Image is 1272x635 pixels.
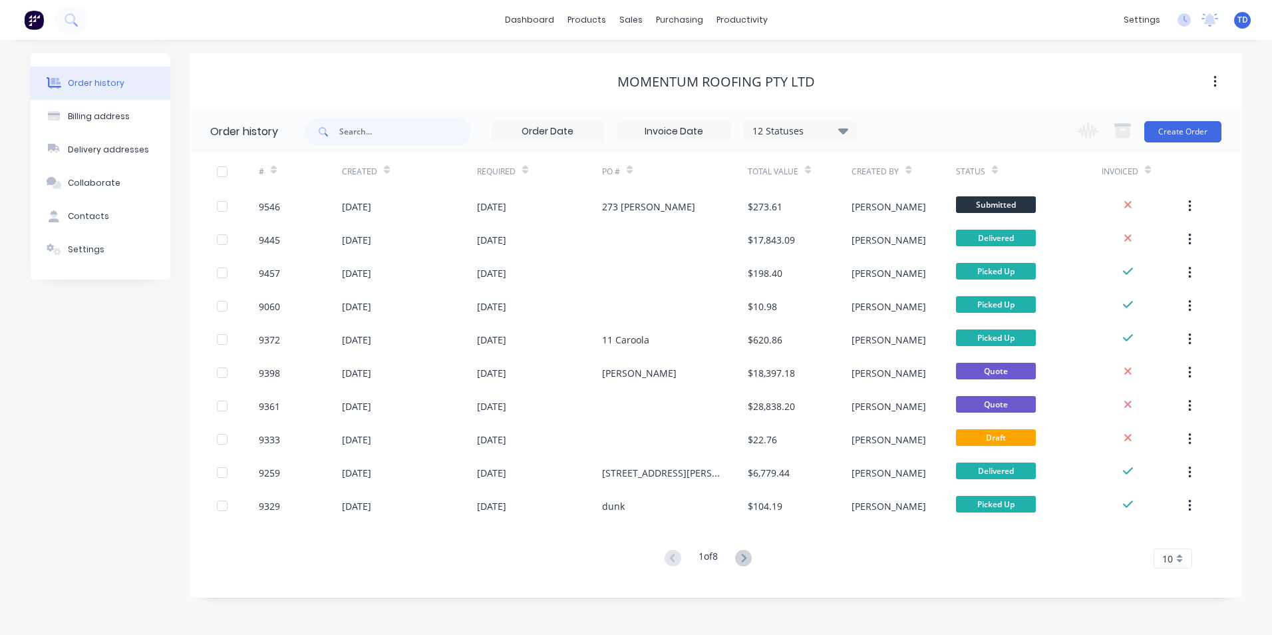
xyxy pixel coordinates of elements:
div: [DATE] [342,233,371,247]
div: [STREET_ADDRESS][PERSON_NAME] [602,466,721,480]
span: Quote [956,363,1036,379]
div: 273 [PERSON_NAME] [602,200,695,214]
div: [DATE] [477,200,506,214]
button: Order history [31,67,170,100]
div: $198.40 [748,266,782,280]
button: Contacts [31,200,170,233]
div: [DATE] [477,499,506,513]
div: [DATE] [477,266,506,280]
div: [DATE] [477,300,506,314]
div: $17,843.09 [748,233,795,247]
div: # [259,166,264,178]
div: $620.86 [748,333,782,347]
div: Total Value [748,166,798,178]
div: $6,779.44 [748,466,790,480]
div: Status [956,166,985,178]
div: 9361 [259,399,280,413]
div: $22.76 [748,433,777,447]
div: [DATE] [477,333,506,347]
div: PO # [602,153,748,190]
div: [DATE] [477,433,506,447]
span: Picked Up [956,329,1036,346]
div: Invoiced [1102,166,1138,178]
div: Total Value [748,153,852,190]
span: Draft [956,429,1036,446]
button: Delivery addresses [31,133,170,166]
span: Picked Up [956,296,1036,313]
div: 9372 [259,333,280,347]
span: 10 [1162,552,1173,566]
div: 9546 [259,200,280,214]
div: [PERSON_NAME] [852,466,926,480]
div: settings [1117,10,1167,30]
span: TD [1237,14,1248,26]
div: [PERSON_NAME] [852,399,926,413]
div: productivity [710,10,774,30]
div: Collaborate [68,177,120,189]
div: Status [956,153,1102,190]
div: # [259,153,342,190]
div: 12 Statuses [744,124,856,138]
div: Momentum Roofing PTY LTD [617,74,815,90]
button: Collaborate [31,166,170,200]
div: 9259 [259,466,280,480]
span: Delivered [956,463,1036,479]
button: Billing address [31,100,170,133]
div: [PERSON_NAME] [852,366,926,380]
div: $28,838.20 [748,399,795,413]
input: Search... [339,118,471,145]
div: 11 Caroola [602,333,649,347]
div: Billing address [68,110,130,122]
div: dunk [602,499,625,513]
div: Order history [68,77,124,89]
div: [PERSON_NAME] [602,366,677,380]
div: [DATE] [342,399,371,413]
div: [PERSON_NAME] [852,433,926,447]
div: Order history [210,124,278,140]
div: 9333 [259,433,280,447]
div: [DATE] [342,499,371,513]
span: Quote [956,396,1036,413]
div: [DATE] [477,466,506,480]
img: Factory [24,10,44,30]
div: $10.98 [748,300,777,314]
div: [DATE] [342,300,371,314]
div: 1 of 8 [699,549,718,568]
div: 9445 [259,233,280,247]
div: [DATE] [342,433,371,447]
div: Created [342,153,477,190]
div: [DATE] [477,366,506,380]
span: Submitted [956,196,1036,213]
div: [PERSON_NAME] [852,266,926,280]
div: Created By [852,166,899,178]
div: 9329 [259,499,280,513]
input: Invoice Date [618,122,730,142]
a: dashboard [498,10,561,30]
div: purchasing [649,10,710,30]
div: Required [477,166,516,178]
div: [DATE] [342,200,371,214]
input: Order Date [492,122,603,142]
div: products [561,10,613,30]
div: [DATE] [342,266,371,280]
span: Picked Up [956,496,1036,513]
button: Create Order [1144,121,1221,142]
span: Picked Up [956,263,1036,280]
div: $18,397.18 [748,366,795,380]
div: Contacts [68,210,109,222]
div: Invoiced [1102,153,1185,190]
div: Delivery addresses [68,144,149,156]
div: [DATE] [342,466,371,480]
span: Delivered [956,230,1036,246]
div: $273.61 [748,200,782,214]
div: [PERSON_NAME] [852,233,926,247]
div: [DATE] [477,233,506,247]
div: 9457 [259,266,280,280]
div: Required [477,153,602,190]
div: Settings [68,244,104,256]
div: [PERSON_NAME] [852,333,926,347]
div: sales [613,10,649,30]
div: Created By [852,153,955,190]
div: [PERSON_NAME] [852,499,926,513]
button: Settings [31,233,170,266]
